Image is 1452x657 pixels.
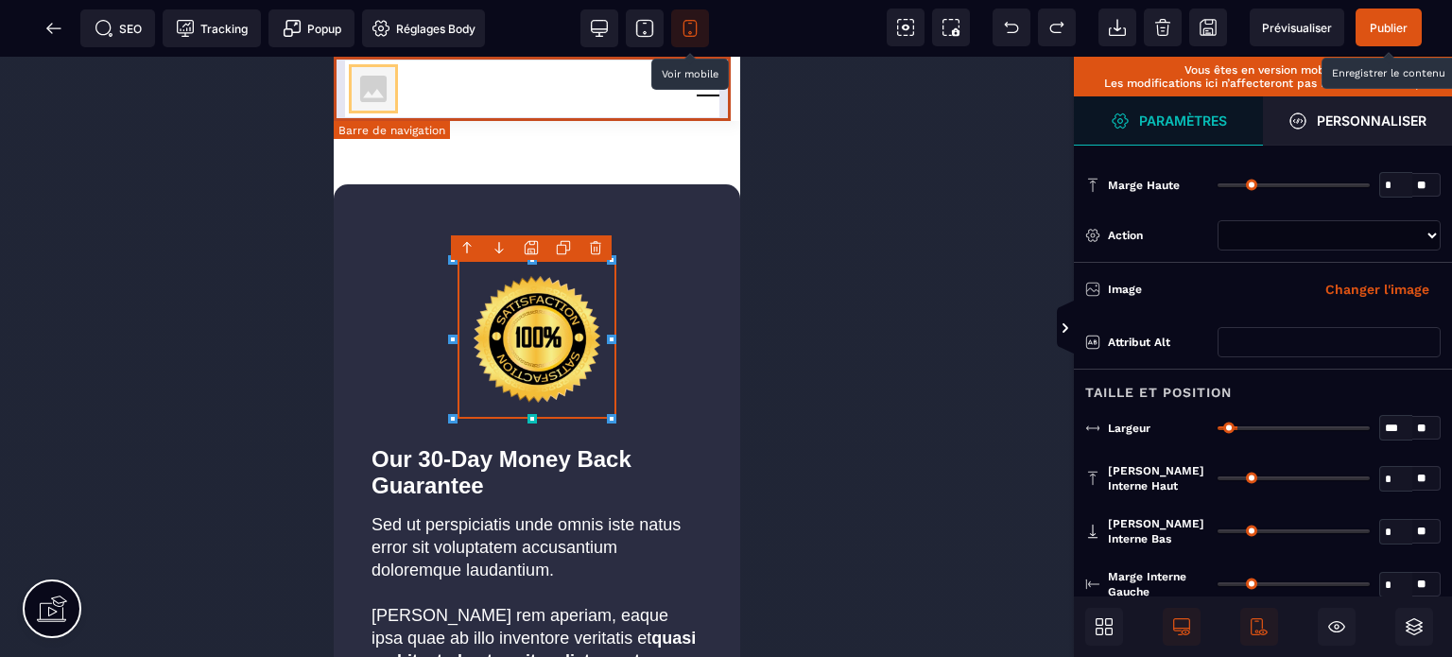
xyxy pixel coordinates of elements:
span: SEO [95,19,142,38]
span: Marge interne gauche [1108,569,1208,599]
span: Voir les composants [887,9,925,46]
p: Les modifications ici n’affecteront pas la version desktop [1083,77,1443,90]
span: Ouvrir les calques [1395,608,1433,646]
span: Voir tablette [626,9,664,47]
span: Retour [35,9,73,47]
span: Aperçu [1250,9,1344,46]
span: Défaire [993,9,1030,46]
span: Ouvrir le gestionnaire de styles [1074,96,1263,146]
span: Code de suivi [163,9,261,47]
span: Marge haute [1108,178,1180,193]
img: 92ee9905fec4c0c4661832ffb99b09c6_garantie_satisfait_ou_rembours%C3%A9_metaforma_io.png [124,203,283,362]
span: Tracking [176,19,248,38]
div: Action [1108,226,1208,245]
span: Voir bureau [580,9,618,47]
div: Attribut alt [1108,333,1208,352]
span: Créer une alerte modale [268,9,354,47]
span: Voir mobile [671,9,709,47]
div: Image [1108,280,1274,299]
span: Ouvrir les blocs [1085,608,1123,646]
button: Changer l'image [1314,274,1441,304]
span: Largeur [1108,421,1150,436]
span: Prévisualiser [1262,21,1332,35]
h1: Our 30-Day Money Back Guarantee [38,380,369,452]
span: Enregistrer [1189,9,1227,46]
span: Popup [283,19,341,38]
span: Enregistrer le contenu [1356,9,1422,46]
p: Vous êtes en version mobile. [1083,63,1443,77]
span: Afficher les vues [1074,301,1093,357]
span: Ouvrir le gestionnaire de styles [1263,96,1452,146]
span: [PERSON_NAME] interne bas [1108,516,1208,546]
img: svg+xml;base64,PHN2ZyB4bWxucz0iaHR0cDovL3d3dy53My5vcmcvMjAwMC9zdmciIHdpZHRoPSIxMDAiIHZpZXdCb3g9Ij... [16,9,63,56]
div: Taille et position [1074,369,1452,404]
span: Afficher le desktop [1163,608,1201,646]
span: Importer [1098,9,1136,46]
strong: Paramètres [1139,113,1227,128]
span: Publier [1370,21,1408,35]
span: Rétablir [1038,9,1076,46]
span: Réglages Body [372,19,475,38]
strong: Personnaliser [1317,113,1426,128]
span: Nettoyage [1144,9,1182,46]
span: [PERSON_NAME] interne haut [1108,463,1208,493]
span: Afficher le mobile [1240,608,1278,646]
b: quasi architecto beatae vitae dicta sunt explicabo. [38,572,367,636]
span: Favicon [362,9,485,47]
span: Capture d'écran [932,9,970,46]
span: Métadata SEO [80,9,155,47]
span: Masquer le bloc [1318,608,1356,646]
